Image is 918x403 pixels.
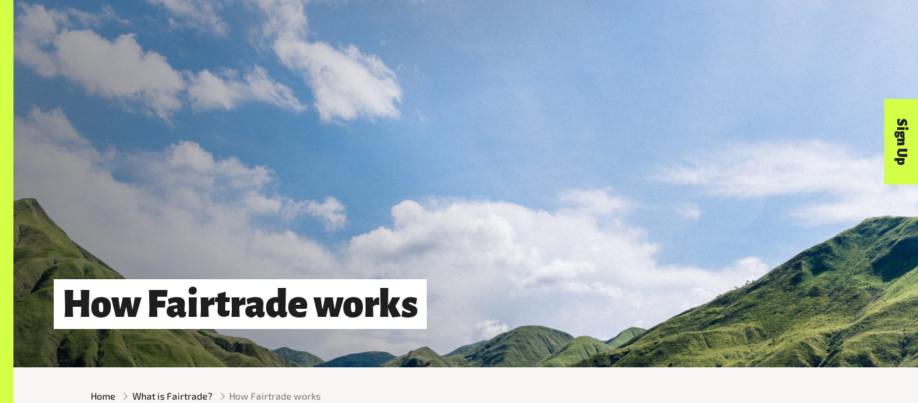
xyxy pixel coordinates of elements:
[229,389,321,403] span: How Fairtrade works
[132,389,212,403] a: What is Fairtrade?
[91,389,116,403] a: Home
[54,279,427,329] h1: How Fairtrade works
